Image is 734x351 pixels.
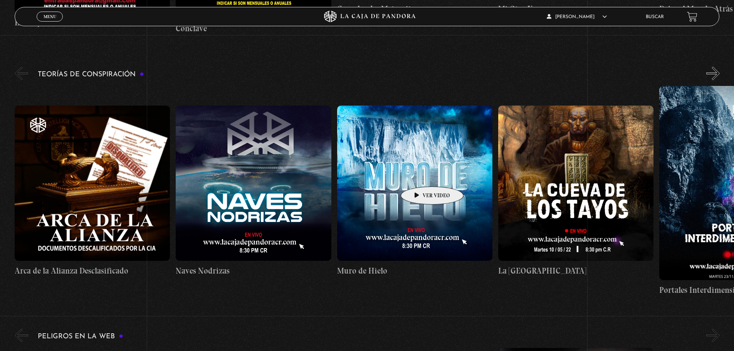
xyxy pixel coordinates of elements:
a: Buscar [646,15,664,19]
h4: Naves Nodrizas [176,265,331,277]
button: Previous [15,329,28,342]
button: Next [706,329,720,342]
button: Next [706,67,720,80]
a: View your shopping cart [687,12,697,22]
span: Menu [44,14,56,19]
h4: El Conjuro [15,17,170,29]
h4: La [GEOGRAPHIC_DATA] [498,265,653,277]
a: La [GEOGRAPHIC_DATA] [498,86,653,296]
a: Arca de la Alianza Desclasificado [15,86,170,296]
h4: Arca de la Alianza Desclasificado [15,265,170,277]
button: Previous [15,67,28,80]
h4: Mi Otra Yo [498,3,653,15]
span: Cerrar [41,21,59,26]
span: [PERSON_NAME] [547,15,607,19]
h3: Peligros en la web [38,333,123,340]
h4: Muro de Hielo [337,265,492,277]
a: Naves Nodrizas [176,86,331,296]
h4: Greenland – Meteoritos [337,3,492,15]
h4: Conclave [176,22,331,35]
h3: Teorías de Conspiración [38,71,144,78]
a: Muro de Hielo [337,86,492,296]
